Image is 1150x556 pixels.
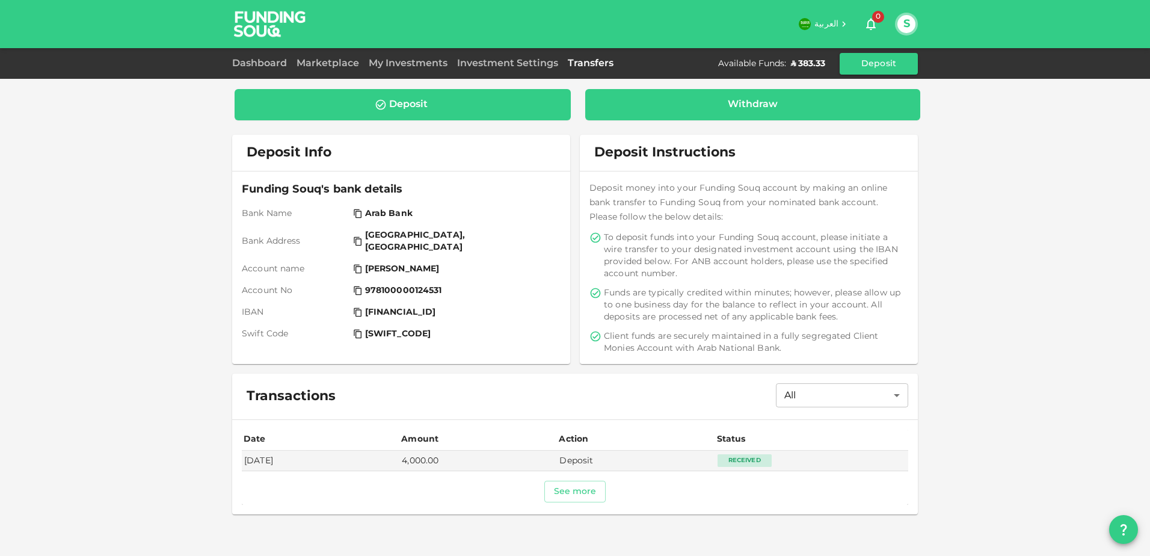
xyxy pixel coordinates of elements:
[247,144,331,161] span: Deposit Info
[872,11,884,23] span: 0
[604,287,906,323] span: Funds are typically credited within minutes; however, please allow up to one business day for the...
[242,306,348,318] span: IBAN
[544,481,606,502] button: See more
[791,58,825,70] div: ʢ 383.33
[365,229,553,253] span: [GEOGRAPHIC_DATA], [GEOGRAPHIC_DATA]
[365,306,436,318] span: [FINANCIAL_ID]
[242,451,399,471] td: [DATE]
[242,181,561,198] span: Funding Souq's bank details
[365,328,431,340] span: [SWIFT_CODE]
[364,59,452,68] a: My Investments
[401,432,438,446] div: Amount
[292,59,364,68] a: Marketplace
[365,208,413,220] span: Arab Bank
[604,232,906,280] span: To deposit funds into your Funding Souq account, please initiate a wire transfer to your designat...
[799,18,811,30] img: flag-sa.b9a346574cdc8950dd34b50780441f57.svg
[557,451,715,471] td: Deposit
[859,12,883,36] button: 0
[242,208,348,220] span: Bank Name
[247,388,336,405] span: Transactions
[399,451,557,471] td: 4,000.00
[585,89,921,120] a: Withdraw
[814,20,838,28] span: العربية
[604,330,906,354] span: Client funds are securely maintained in a fully segregated Client Monies Account with Arab Nation...
[244,432,266,446] div: Date
[776,383,908,407] div: All
[365,263,440,275] span: [PERSON_NAME]
[242,235,348,247] span: Bank Address
[242,328,348,340] span: Swift Code
[717,432,746,446] div: Status
[235,89,571,120] a: Deposit
[559,432,588,446] div: Action
[242,263,348,275] span: Account name
[389,99,428,111] div: Deposit
[242,285,348,297] span: Account No
[563,59,618,68] a: Transfers
[365,285,442,297] span: 978100000124531
[897,15,915,33] button: S
[718,58,786,70] div: Available Funds :
[1109,515,1138,544] button: question
[452,59,563,68] a: Investment Settings
[718,454,772,466] div: Received
[840,53,918,75] button: Deposit
[232,59,292,68] a: Dashboard
[728,99,778,111] div: Withdraw
[594,144,736,161] span: Deposit Instructions
[589,184,887,221] span: Deposit money into your Funding Souq account by making an online bank transfer to Funding Souq fr...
